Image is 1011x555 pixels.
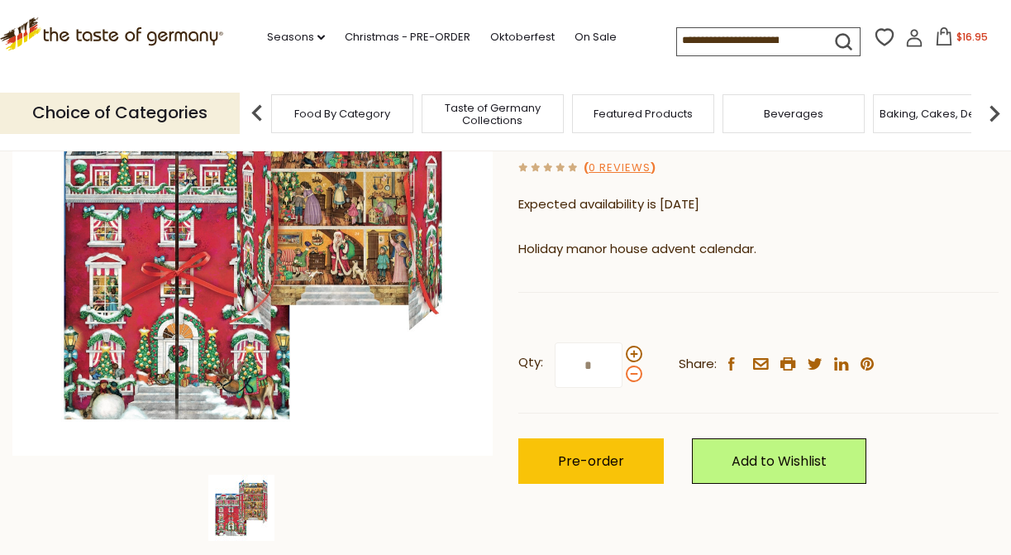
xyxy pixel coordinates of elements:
span: Share: [679,354,717,375]
span: $16.95 [956,30,988,44]
p: Holiday manor house advent calendar. [518,239,999,260]
span: ( ) [584,160,656,175]
a: On Sale [575,28,617,46]
p: Expected availability is [DATE] [518,194,999,215]
span: Pre-order [558,452,624,471]
a: Add to Wishlist [692,438,866,484]
button: Pre-order [518,438,664,484]
a: Christmas - PRE-ORDER [345,28,470,46]
a: 0 Reviews [589,160,651,177]
a: Oktoberfest [490,28,555,46]
strong: Qty: [518,352,543,373]
a: Taste of Germany Collections [427,102,559,127]
a: Baking, Cakes, Desserts [880,108,1008,120]
a: Seasons [267,28,325,46]
a: Featured Products [594,108,693,120]
img: next arrow [978,97,1011,130]
img: previous arrow [241,97,274,130]
input: Qty: [555,342,622,388]
button: $16.95 [927,27,997,52]
img: Windel Manor House Advent Calendar [208,475,274,541]
a: Beverages [764,108,823,120]
a: Food By Category [294,108,390,120]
